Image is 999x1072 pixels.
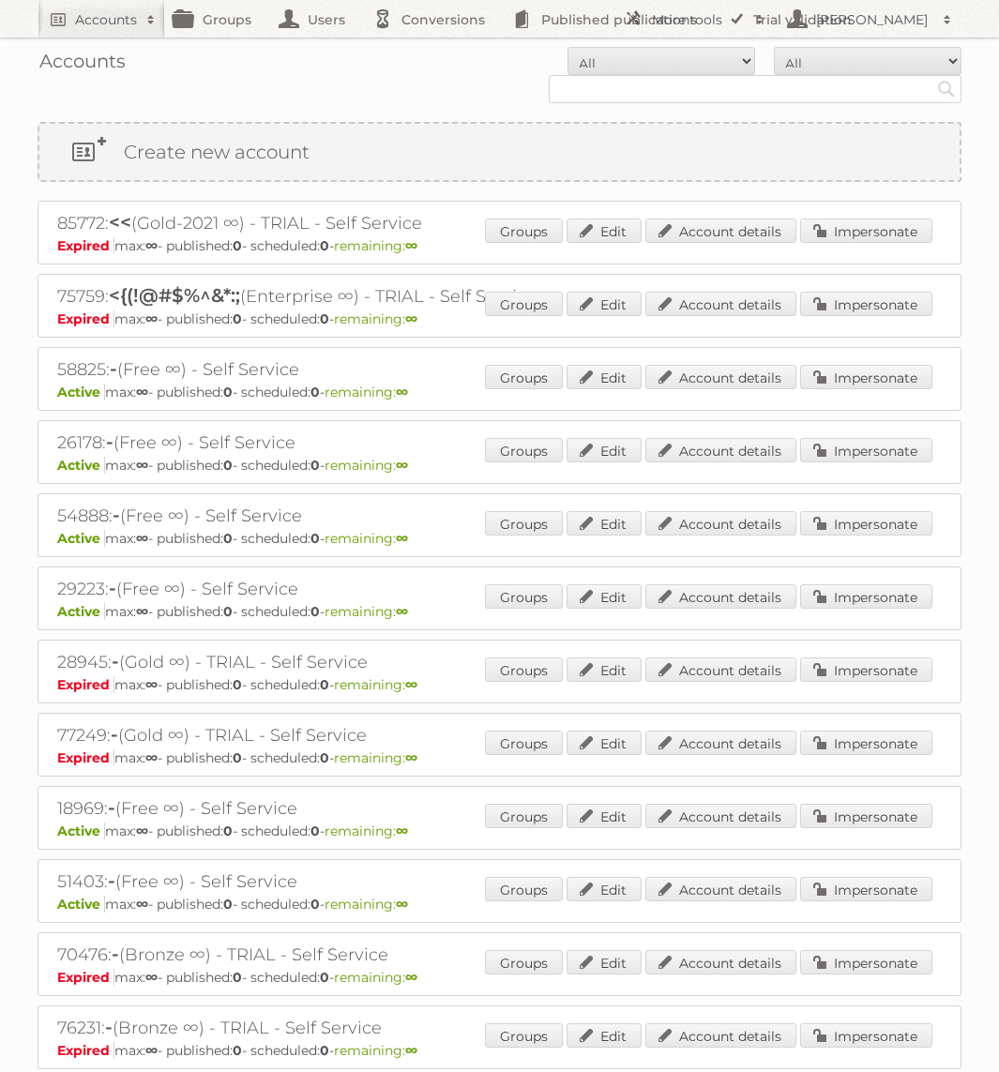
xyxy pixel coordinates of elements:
span: remaining: [325,384,408,400]
a: Account details [645,438,796,462]
h2: 85772: (Gold-2021 ∞) - TRIAL - Self Service [57,211,714,235]
a: Groups [485,1023,563,1048]
a: Edit [567,511,642,536]
span: Expired [57,676,114,693]
a: Groups [485,950,563,974]
strong: 0 [223,530,233,547]
strong: ∞ [405,676,417,693]
strong: ∞ [405,969,417,986]
span: - [112,650,119,672]
a: Impersonate [800,438,932,462]
h2: 51403: (Free ∞) - Self Service [57,869,714,894]
a: Groups [485,584,563,609]
strong: ∞ [145,749,158,766]
a: Groups [485,292,563,316]
a: Impersonate [800,657,932,682]
a: Account details [645,511,796,536]
strong: 0 [320,969,329,986]
a: Account details [645,657,796,682]
strong: ∞ [405,749,417,766]
p: max: - published: - scheduled: - [57,310,942,327]
strong: ∞ [405,237,417,254]
input: Search [932,75,961,103]
span: Active [57,896,105,913]
a: Groups [485,731,563,755]
a: Impersonate [800,365,932,389]
span: - [111,723,118,746]
strong: 0 [223,823,233,839]
a: Groups [485,804,563,828]
strong: ∞ [136,823,148,839]
span: Active [57,603,105,620]
a: Account details [645,219,796,243]
strong: ∞ [145,1042,158,1059]
p: max: - published: - scheduled: - [57,896,942,913]
h2: 18969: (Free ∞) - Self Service [57,796,714,821]
a: Edit [567,584,642,609]
a: Account details [645,1023,796,1048]
h2: 77249: (Gold ∞) - TRIAL - Self Service [57,723,714,747]
strong: ∞ [405,1042,417,1059]
strong: 0 [233,237,242,254]
h2: More tools [652,10,746,29]
p: max: - published: - scheduled: - [57,1042,942,1059]
h2: 75759: (Enterprise ∞) - TRIAL - Self Service [57,284,714,309]
span: remaining: [334,676,417,693]
a: Impersonate [800,1023,932,1048]
a: Edit [567,657,642,682]
span: remaining: [334,1042,417,1059]
h2: [PERSON_NAME] [811,10,933,29]
span: - [112,943,119,965]
strong: ∞ [145,676,158,693]
h2: 29223: (Free ∞) - Self Service [57,577,714,601]
span: Expired [57,237,114,254]
p: max: - published: - scheduled: - [57,749,942,766]
strong: 0 [310,603,320,620]
span: Active [57,530,105,547]
span: - [108,796,115,819]
strong: 0 [320,310,329,327]
p: max: - published: - scheduled: - [57,603,942,620]
a: Account details [645,292,796,316]
strong: ∞ [145,969,158,986]
p: max: - published: - scheduled: - [57,823,942,839]
h2: 28945: (Gold ∞) - TRIAL - Self Service [57,650,714,674]
span: - [110,357,117,380]
p: max: - published: - scheduled: - [57,530,942,547]
strong: 0 [233,1042,242,1059]
strong: ∞ [396,603,408,620]
a: Create new account [39,124,960,180]
p: max: - published: - scheduled: - [57,676,942,693]
strong: ∞ [405,310,417,327]
a: Impersonate [800,731,932,755]
a: Edit [567,804,642,828]
strong: ∞ [396,384,408,400]
p: max: - published: - scheduled: - [57,969,942,986]
span: << [109,211,131,234]
strong: ∞ [136,603,148,620]
span: remaining: [325,896,408,913]
a: Account details [645,804,796,828]
strong: 0 [223,384,233,400]
span: - [109,577,116,599]
a: Account details [645,365,796,389]
p: max: - published: - scheduled: - [57,384,942,400]
a: Groups [485,438,563,462]
h2: 76231: (Bronze ∞) - TRIAL - Self Service [57,1016,714,1040]
strong: 0 [310,896,320,913]
a: Account details [645,584,796,609]
a: Edit [567,877,642,901]
strong: 0 [223,457,233,474]
a: Account details [645,877,796,901]
a: Impersonate [800,511,932,536]
a: Impersonate [800,877,932,901]
strong: ∞ [396,530,408,547]
p: max: - published: - scheduled: - [57,237,942,254]
span: remaining: [325,823,408,839]
h2: 54888: (Free ∞) - Self Service [57,504,714,528]
a: Impersonate [800,584,932,609]
strong: ∞ [136,530,148,547]
a: Edit [567,292,642,316]
strong: ∞ [396,896,408,913]
span: - [113,504,120,526]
